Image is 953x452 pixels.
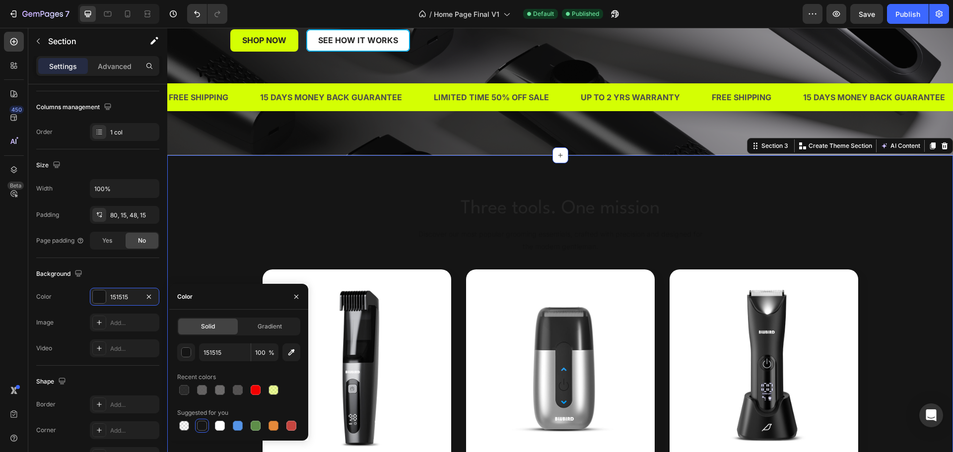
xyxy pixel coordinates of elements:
[36,292,52,301] div: Color
[187,4,227,24] div: Undo/Redo
[36,426,56,435] div: Corner
[533,9,554,18] span: Default
[887,4,929,24] button: Publish
[250,199,536,226] h2: Discover our most popular grooming essentials, crafted with precision and designed for the modern...
[167,28,953,452] iframe: Design area
[544,62,605,78] div: FREE SHIPPING
[859,10,875,18] span: Save
[63,1,131,24] a: SHOP NOW
[36,267,84,281] div: Background
[9,106,24,114] div: 450
[65,8,69,20] p: 7
[139,1,243,24] button: <p>see how it works</p>
[36,344,52,353] div: Video
[110,211,157,220] div: 80, 15, 48, 15
[75,7,119,18] p: SHOP NOW
[919,403,943,427] div: Open Intercom Messenger
[36,375,68,388] div: Shape
[7,182,24,190] div: Beta
[36,101,114,114] div: Columns management
[138,236,146,245] span: No
[413,63,513,77] p: UP TO 2 YRS WARRANTY
[201,322,215,331] span: Solid
[299,242,487,430] img: gempages_577436594827428579-68b7be77-1893-4cad-8559-eb06847b5d0c.jpg
[110,400,157,409] div: Add...
[258,322,282,331] span: Gradient
[592,114,623,123] div: Section 3
[151,7,231,18] p: see how it works
[110,128,157,137] div: 1 col
[641,114,705,123] p: Create Theme Section
[850,4,883,24] button: Save
[110,344,157,353] div: Add...
[102,236,112,245] span: Yes
[199,343,251,361] input: Eg: FFFFFF
[572,9,599,18] span: Published
[49,61,77,71] p: Settings
[110,319,157,327] div: Add...
[48,35,130,47] p: Section
[711,112,755,124] button: AI Content
[434,9,499,19] span: Home Page Final V1
[177,292,193,301] div: Color
[110,293,139,302] div: 151515
[98,61,132,71] p: Advanced
[90,180,159,197] input: Auto
[36,210,59,219] div: Padding
[429,9,432,19] span: /
[177,373,216,382] div: Recent colors
[636,63,778,77] p: 15 DAYS MONEY BACK GUARANTEE
[36,318,54,327] div: Image
[36,236,84,245] div: Page padding
[177,408,228,417] div: Suggested for you
[269,348,274,357] span: %
[4,4,74,24] button: 7
[266,62,383,78] div: LIMITED TIME 50% OFF SALE
[36,184,53,193] div: Width
[502,242,691,430] img: gempages_577436594827428579-92902795-4916-4759-a57e-ecd212488a6b.jpg
[95,242,284,430] img: gempages_577436594827428579-961a7d52-c051-4997-b638-2044ec8bb03e.jpg
[36,128,53,136] div: Order
[250,167,536,195] h2: Three tools. One mission
[895,9,920,19] div: Publish
[36,159,63,172] div: Size
[36,400,56,409] div: Border
[110,426,157,435] div: Add...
